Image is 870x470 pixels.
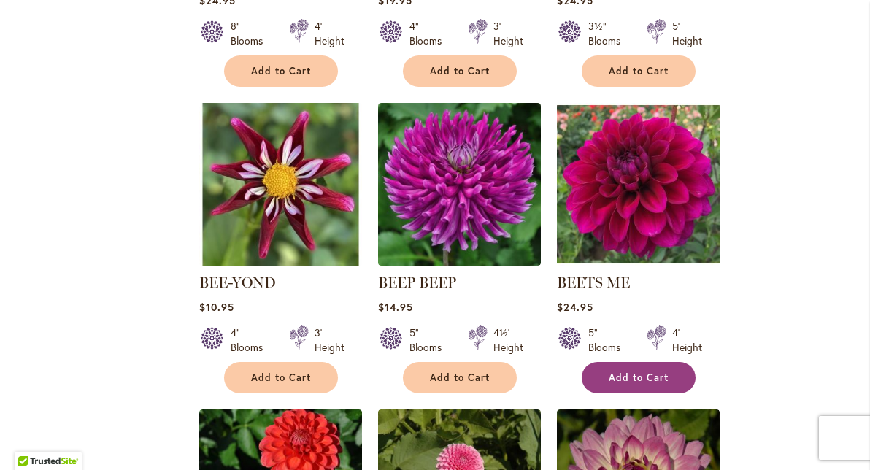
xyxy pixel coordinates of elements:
a: BEETS ME [557,255,720,269]
img: BEETS ME [557,103,720,266]
button: Add to Cart [224,362,338,393]
div: 4" Blooms [409,19,450,48]
div: 3' Height [315,325,344,355]
div: 4" Blooms [231,325,272,355]
div: 4½' Height [493,325,523,355]
div: 3½" Blooms [588,19,629,48]
a: BEE-YOND [199,255,362,269]
span: $24.95 [557,300,593,314]
span: Add to Cart [251,371,311,384]
img: BEE-YOND [199,103,362,266]
a: BEEP BEEP [378,255,541,269]
div: 5' Height [672,19,702,48]
button: Add to Cart [403,362,517,393]
img: BEEP BEEP [378,103,541,266]
iframe: Launch Accessibility Center [11,418,52,459]
div: 5" Blooms [409,325,450,355]
div: 4' Height [672,325,702,355]
div: 8" Blooms [231,19,272,48]
span: Add to Cart [430,371,490,384]
button: Add to Cart [582,362,696,393]
div: 4' Height [315,19,344,48]
span: Add to Cart [609,371,669,384]
span: Add to Cart [609,65,669,77]
button: Add to Cart [582,55,696,87]
span: Add to Cart [251,65,311,77]
span: $14.95 [378,300,413,314]
span: Add to Cart [430,65,490,77]
a: BEEP BEEP [378,274,456,291]
div: 5" Blooms [588,325,629,355]
div: 3' Height [493,19,523,48]
a: BEETS ME [557,274,630,291]
span: $10.95 [199,300,234,314]
a: BEE-YOND [199,274,276,291]
button: Add to Cart [403,55,517,87]
button: Add to Cart [224,55,338,87]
